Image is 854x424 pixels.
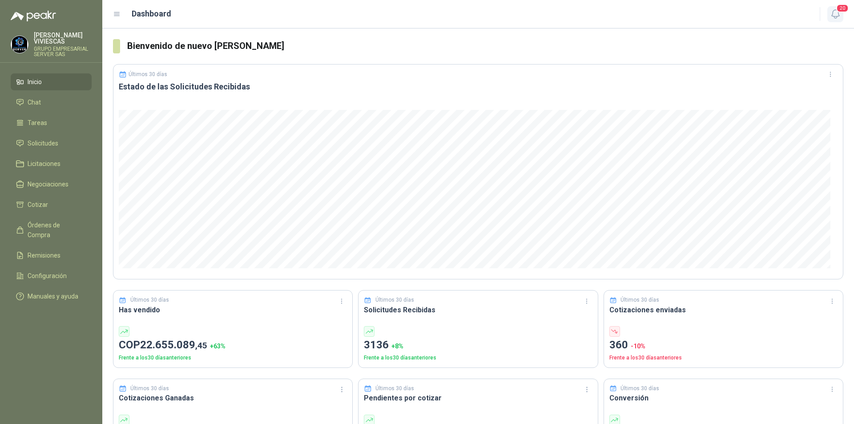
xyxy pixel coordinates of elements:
span: Negociaciones [28,179,68,189]
span: Órdenes de Compra [28,220,83,240]
p: GRUPO EMPRESARIAL SERVER SAS [34,46,92,57]
p: Frente a los 30 días anteriores [119,354,347,362]
a: Chat [11,94,92,111]
span: Licitaciones [28,159,60,169]
span: Inicio [28,77,42,87]
h3: Pendientes por cotizar [364,392,592,404]
span: Manuales y ayuda [28,291,78,301]
span: -10 % [631,343,645,350]
a: Tareas [11,114,92,131]
p: 360 [609,337,838,354]
a: Inicio [11,73,92,90]
p: Frente a los 30 días anteriores [609,354,838,362]
h3: Solicitudes Recibidas [364,304,592,315]
p: [PERSON_NAME] VIVIESCAS [34,32,92,44]
p: Últimos 30 días [375,384,414,393]
a: Configuración [11,267,92,284]
a: Solicitudes [11,135,92,152]
a: Licitaciones [11,155,92,172]
span: Cotizar [28,200,48,210]
a: Negociaciones [11,176,92,193]
span: 20 [836,4,849,12]
h3: Bienvenido de nuevo [PERSON_NAME] [127,39,843,53]
p: Últimos 30 días [620,384,659,393]
span: Configuración [28,271,67,281]
p: Últimos 30 días [129,71,167,77]
a: Remisiones [11,247,92,264]
span: + 8 % [391,343,403,350]
h3: Has vendido [119,304,347,315]
span: Remisiones [28,250,60,260]
button: 20 [827,6,843,22]
a: Cotizar [11,196,92,213]
span: Chat [28,97,41,107]
p: Últimos 30 días [130,296,169,304]
h3: Cotizaciones Ganadas [119,392,347,404]
p: Frente a los 30 días anteriores [364,354,592,362]
img: Logo peakr [11,11,56,21]
span: ,45 [195,340,207,351]
span: + 63 % [210,343,226,350]
h1: Dashboard [132,8,171,20]
h3: Estado de las Solicitudes Recibidas [119,81,838,92]
h3: Cotizaciones enviadas [609,304,838,315]
p: COP [119,337,347,354]
span: Solicitudes [28,138,58,148]
a: Manuales y ayuda [11,288,92,305]
span: Tareas [28,118,47,128]
h3: Conversión [609,392,838,404]
span: 22.655.089 [140,339,207,351]
a: Órdenes de Compra [11,217,92,243]
p: Últimos 30 días [620,296,659,304]
p: Últimos 30 días [375,296,414,304]
p: Últimos 30 días [130,384,169,393]
p: 3136 [364,337,592,354]
img: Company Logo [11,36,28,53]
